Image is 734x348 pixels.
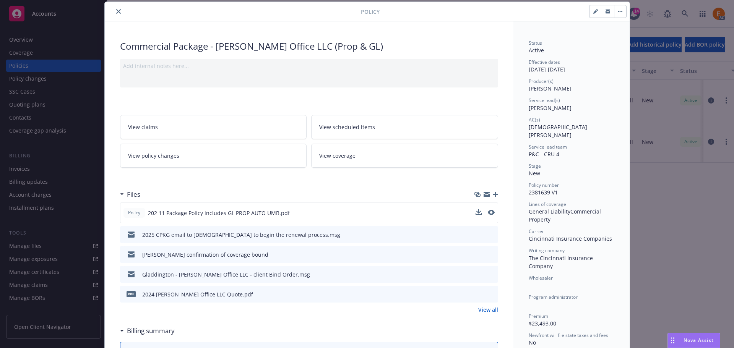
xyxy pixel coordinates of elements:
[476,251,482,259] button: download file
[123,62,495,70] div: Add internal notes here...
[142,290,253,298] div: 2024 [PERSON_NAME] Office LLC Quote.pdf
[488,270,495,278] button: preview file
[142,270,310,278] div: Gladdington - [PERSON_NAME] Office LLC - client Bind Order.msg
[529,59,560,65] span: Effective dates
[311,144,498,168] a: View coverage
[529,332,608,338] span: Newfront will file state taxes and fees
[529,163,541,169] span: Stage
[128,123,158,131] span: View claims
[529,189,558,196] span: 2381639 V1
[529,85,572,92] span: [PERSON_NAME]
[529,47,544,54] span: Active
[120,40,498,53] div: Commercial Package - [PERSON_NAME] Office LLC (Prop & GL)
[311,115,498,139] a: View scheduled items
[529,104,572,112] span: [PERSON_NAME]
[476,209,482,217] button: download file
[488,231,495,239] button: preview file
[488,251,495,259] button: preview file
[668,333,677,348] div: Drag to move
[529,301,531,308] span: -
[529,117,540,123] span: AC(s)
[529,78,554,84] span: Producer(s)
[120,189,140,199] div: Files
[529,228,544,235] span: Carrier
[148,209,290,217] span: 202 11 Package Policy includes GL PROP AUTO UMB.pdf
[488,209,495,217] button: preview file
[127,209,142,216] span: Policy
[128,152,179,160] span: View policy changes
[319,123,375,131] span: View scheduled items
[127,189,140,199] h3: Files
[120,115,307,139] a: View claims
[529,97,560,104] span: Service lead(s)
[684,337,714,343] span: Nova Assist
[127,291,136,297] span: pdf
[529,247,565,254] span: Writing company
[488,210,495,215] button: preview file
[127,326,175,336] h3: Billing summary
[142,231,340,239] div: 2025 CPKG email to [DEMOGRAPHIC_DATA] to begin the renewal process.msg
[142,251,268,259] div: [PERSON_NAME] confirmation of coverage bound
[529,201,566,207] span: Lines of coverage
[529,294,578,300] span: Program administrator
[476,231,482,239] button: download file
[529,235,612,242] span: Cincinnati Insurance Companies
[529,254,594,270] span: The Cincinnati Insurance Company
[476,209,482,215] button: download file
[529,59,614,73] div: [DATE] - [DATE]
[529,123,587,139] span: [DEMOGRAPHIC_DATA][PERSON_NAME]
[478,306,498,314] a: View all
[529,208,570,215] span: General Liability
[529,144,567,150] span: Service lead team
[114,7,123,16] button: close
[529,170,540,177] span: New
[319,152,356,160] span: View coverage
[488,290,495,298] button: preview file
[529,320,556,327] span: $23,493.00
[529,40,542,46] span: Status
[120,144,307,168] a: View policy changes
[529,282,531,289] span: -
[529,313,548,319] span: Premium
[476,270,482,278] button: download file
[529,275,553,281] span: Wholesaler
[529,151,559,158] span: P&C - CRU 4
[361,8,380,16] span: Policy
[529,339,536,346] span: No
[667,333,720,348] button: Nova Assist
[529,208,602,223] span: Commercial Property
[120,326,175,336] div: Billing summary
[529,182,559,188] span: Policy number
[476,290,482,298] button: download file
